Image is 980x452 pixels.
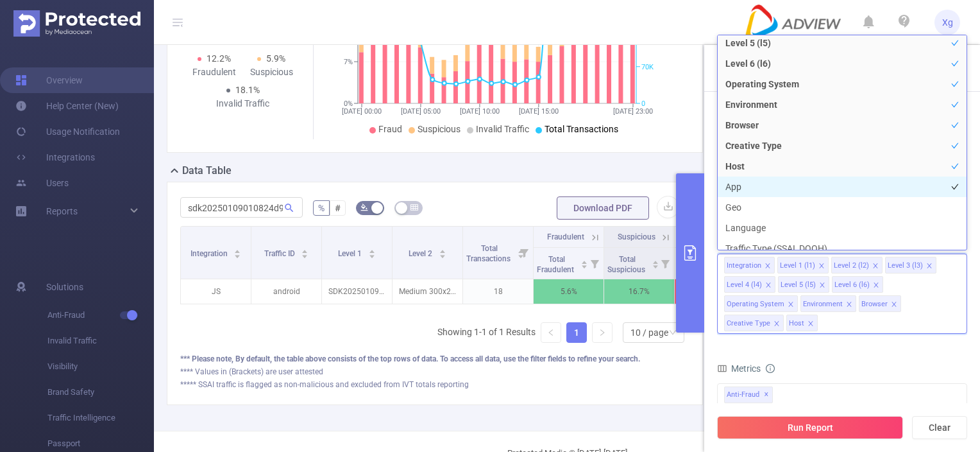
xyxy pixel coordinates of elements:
[344,100,353,108] tspan: 0%
[400,107,440,116] tspan: [DATE] 05:00
[724,315,784,331] li: Creative Type
[727,315,770,332] div: Creative Type
[580,259,587,263] i: icon: caret-up
[765,263,771,270] i: icon: close
[368,248,376,256] div: Sort
[718,33,967,53] li: Level 5 (l5)
[182,163,232,178] h2: Data Table
[846,301,852,309] i: icon: close
[185,65,243,79] div: Fraudulent
[234,253,241,257] i: icon: caret-down
[301,248,308,256] div: Sort
[861,296,888,313] div: Browser
[834,277,870,293] div: Level 6 (l6)
[656,248,674,279] i: Filter menu
[764,387,769,403] span: ✕
[724,276,775,293] li: Level 4 (l4)
[463,279,533,304] p: 18
[951,183,959,191] i: icon: check
[46,206,78,216] span: Reports
[780,257,815,274] div: Level 1 (l1)
[344,58,353,66] tspan: 7%
[47,379,154,405] span: Brand Safety
[872,263,879,270] i: icon: close
[652,259,659,266] div: Sort
[718,156,967,177] li: Host
[613,107,653,116] tspan: [DATE] 23:00
[718,238,967,259] li: Traffic Type (SSAI, DOOH)
[831,257,883,274] li: Level 2 (l2)
[592,322,612,343] li: Next Page
[360,204,368,211] i: icon: bg-colors
[951,80,959,88] i: icon: check
[773,320,780,328] i: icon: close
[459,107,499,116] tspan: [DATE] 10:00
[777,257,829,274] li: Level 1 (l1)
[717,363,761,374] span: Metrics
[180,366,689,378] div: **** Values in (Brackets) are user attested
[607,255,647,274] span: Total Suspicious
[669,329,677,338] i: icon: down
[545,124,618,134] span: Total Transactions
[724,257,775,274] li: Integration
[778,276,829,293] li: Level 5 (l5)
[515,227,533,279] i: Filter menu
[727,296,784,313] div: Operating System
[926,263,933,270] i: icon: close
[264,249,297,258] span: Traffic ID
[652,263,659,267] i: icon: caret-down
[819,282,825,290] i: icon: close
[368,253,375,257] i: icon: caret-down
[859,295,901,312] li: Browser
[789,315,804,332] div: Host
[47,354,154,379] span: Visibility
[766,364,775,373] i: icon: info-circle
[410,204,418,211] i: icon: table
[891,301,897,309] i: icon: close
[765,282,772,290] i: icon: close
[951,121,959,129] i: icon: check
[234,248,241,252] i: icon: caret-up
[580,263,587,267] i: icon: caret-down
[618,232,655,241] span: Suspicious
[541,322,561,343] li: Previous Page
[322,279,392,304] p: SDK20250109010824d9spxun7z7k3kwp
[727,257,761,274] div: Integration
[47,302,154,328] span: Anti-Fraud
[788,301,794,309] i: icon: close
[834,257,869,274] div: Level 2 (l2)
[393,279,462,304] p: Medium 300x250 [11]
[534,279,604,304] p: 5.6%
[207,53,231,64] span: 12.2%
[190,249,230,258] span: Integration
[439,253,446,257] i: icon: caret-down
[724,295,798,312] li: Operating System
[301,248,308,252] i: icon: caret-up
[718,197,967,218] li: Geo
[786,315,818,331] li: Host
[630,323,668,342] div: 10 / page
[951,245,959,252] i: icon: check
[951,204,959,211] i: icon: check
[180,353,689,365] div: *** Please note, By default, the table above consists of the top rows of data. To access all data...
[15,93,119,119] a: Help Center (New)
[233,248,241,256] div: Sort
[378,124,402,134] span: Fraud
[951,224,959,232] i: icon: check
[214,97,272,110] div: Invalid Traffic
[727,277,762,293] div: Level 4 (l4)
[718,135,967,156] li: Creative Type
[832,276,883,293] li: Level 6 (l6)
[368,248,375,252] i: icon: caret-up
[342,107,382,116] tspan: [DATE] 00:00
[718,53,967,74] li: Level 6 (l6)
[15,170,69,196] a: Users
[800,295,856,312] li: Environment
[641,100,645,108] tspan: 0
[718,115,967,135] li: Browser
[604,279,674,304] p: 16.7%
[717,416,903,439] button: Run Report
[266,53,285,64] span: 5.9%
[13,10,140,37] img: Protected Media
[951,101,959,109] i: icon: check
